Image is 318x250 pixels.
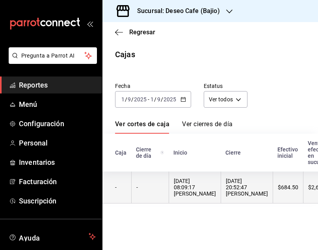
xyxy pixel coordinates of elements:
[226,178,268,197] div: [DATE] 20:52:47 [PERSON_NAME]
[157,96,161,103] input: --
[19,138,96,148] span: Personal
[121,96,125,103] input: --
[125,96,127,103] span: /
[161,96,163,103] span: /
[131,96,134,103] span: /
[87,21,93,27] button: open_drawer_menu
[204,83,247,89] label: Estatus
[277,146,298,159] div: Efectivo inicial
[115,120,169,134] a: Ver cortes de caja
[129,28,155,36] span: Regresar
[134,96,147,103] input: ----
[19,176,96,187] span: Facturación
[19,157,96,168] span: Inventarios
[19,99,96,110] span: Menú
[278,184,298,190] div: $684.50
[127,96,131,103] input: --
[131,6,220,16] h3: Sucursal: Deseo Cafe (Bajio)
[174,178,216,197] div: [DATE] 08:09:17 [PERSON_NAME]
[115,28,155,36] button: Regresar
[160,149,164,156] svg: El número de cierre de día es consecutivo y consolida todos los cortes de caja previos en un únic...
[163,96,177,103] input: ----
[115,184,126,190] div: -
[6,57,97,65] a: Pregunta a Parrot AI
[204,91,247,108] div: Ver todos
[115,49,135,60] div: Cajas
[19,118,96,129] span: Configuración
[19,232,86,241] span: Ayuda
[173,149,216,156] div: Inicio
[115,120,232,134] div: navigation tabs
[182,120,232,134] a: Ver cierres de día
[148,96,149,103] span: -
[136,184,164,190] div: -
[154,96,156,103] span: /
[115,83,191,89] label: Fecha
[19,196,96,206] span: Suscripción
[19,80,96,90] span: Reportes
[150,96,154,103] input: --
[9,47,97,64] button: Pregunta a Parrot AI
[115,149,126,156] div: Caja
[136,146,164,159] div: Cierre de día
[21,52,85,60] span: Pregunta a Parrot AI
[225,149,268,156] div: Cierre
